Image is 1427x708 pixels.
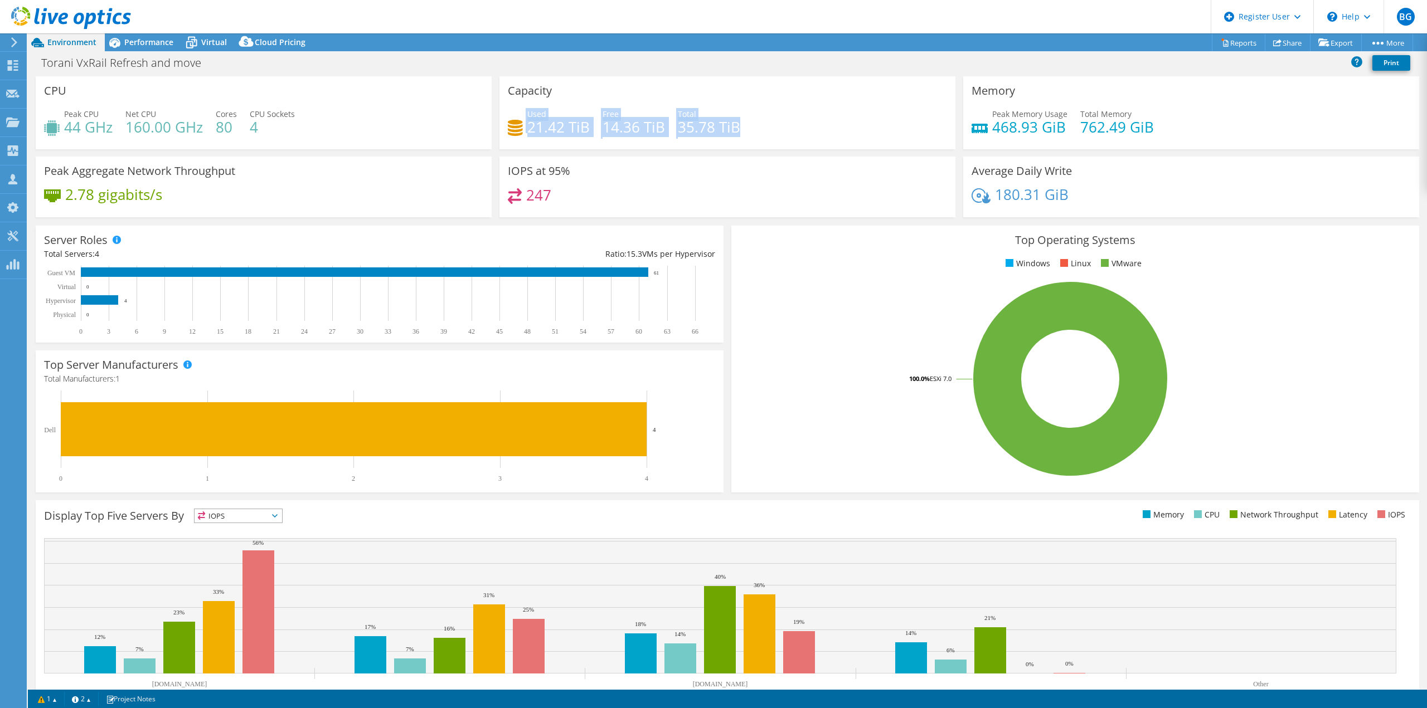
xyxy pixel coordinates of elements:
span: 4 [95,248,99,259]
text: 60 [635,328,642,335]
li: Latency [1326,509,1367,521]
h4: 35.78 TiB [678,121,740,133]
text: 25% [523,606,534,613]
text: 0 [79,328,82,335]
text: [DOMAIN_NAME] [693,680,748,688]
text: 36 [412,328,419,335]
text: 15 [217,328,224,335]
h3: Top Server Manufacturers [44,359,178,371]
li: Windows [1003,257,1050,270]
tspan: ESXi 7.0 [930,374,952,383]
a: Share [1265,34,1310,51]
text: 51 [552,328,559,335]
text: 1 [206,475,209,482]
text: 23% [173,609,185,616]
text: 21 [273,328,280,335]
text: 30 [357,328,363,335]
h3: Average Daily Write [972,165,1072,177]
span: IOPS [195,509,282,523]
tspan: 100.0% [909,374,930,383]
h4: 762.49 GiB [1080,121,1154,133]
h4: Total Manufacturers: [44,373,715,385]
a: Project Notes [98,692,163,706]
text: 48 [524,328,531,335]
h3: Capacity [508,85,552,97]
text: 18% [635,621,646,627]
h3: Peak Aggregate Network Throughput [44,165,235,177]
text: 45 [496,328,503,335]
h4: 44 GHz [64,121,113,133]
text: 63 [664,328,671,335]
span: 15.3 [627,248,642,259]
text: 12 [189,328,196,335]
a: Export [1310,34,1362,51]
span: Virtual [201,37,227,47]
text: 7% [406,646,414,652]
text: 33 [385,328,391,335]
text: Guest VM [47,269,75,277]
text: 33% [213,588,224,595]
span: Total [678,109,696,119]
text: 0 [86,312,89,318]
span: Free [603,109,619,119]
svg: \n [1327,12,1337,22]
li: Memory [1140,509,1184,521]
text: 6 [135,328,138,335]
span: Total Memory [1080,109,1132,119]
h4: 4 [250,121,295,133]
a: Print [1372,55,1410,71]
h3: Top Operating Systems [740,234,1411,246]
text: Hypervisor [46,297,76,305]
text: 54 [580,328,586,335]
text: Other [1253,680,1268,688]
text: Physical [53,311,76,319]
h3: Server Roles [44,234,108,246]
span: Environment [47,37,96,47]
text: 18 [245,328,251,335]
h4: 180.31 GiB [995,188,1069,201]
text: 17% [365,623,376,630]
text: 40% [715,573,726,580]
span: Net CPU [125,109,156,119]
h4: 468.93 GiB [992,121,1067,133]
h4: 160.00 GHz [125,121,203,133]
span: Peak CPU [64,109,99,119]
li: Linux [1057,257,1091,270]
text: 66 [692,328,698,335]
h3: IOPS at 95% [508,165,570,177]
span: CPU Sockets [250,109,295,119]
text: 0% [1065,660,1074,667]
span: Peak Memory Usage [992,109,1067,119]
span: Cloud Pricing [255,37,305,47]
text: 7% [135,646,144,652]
text: 57 [608,328,614,335]
text: 4 [653,426,656,433]
h1: Torani VxRail Refresh and move [36,57,219,69]
text: 16% [444,625,455,632]
h4: 21.42 TiB [527,121,590,133]
text: 27 [329,328,336,335]
h4: 247 [526,189,551,201]
span: Performance [124,37,173,47]
h4: 80 [216,121,237,133]
text: 24 [301,328,308,335]
text: 31% [483,592,494,598]
text: 2 [352,475,355,482]
text: 3 [107,328,110,335]
text: 3 [498,475,502,482]
text: 36% [754,582,765,588]
li: VMware [1098,257,1142,270]
li: Network Throughput [1227,509,1318,521]
text: 9 [163,328,166,335]
div: Total Servers: [44,248,380,260]
text: 0 [86,284,89,290]
text: 4 [124,298,127,304]
li: IOPS [1375,509,1405,521]
text: Virtual [57,283,76,291]
text: 56% [253,539,264,546]
a: Reports [1212,34,1265,51]
text: 0% [1026,661,1034,667]
text: 4 [645,475,648,482]
a: More [1361,34,1413,51]
text: 42 [468,328,475,335]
